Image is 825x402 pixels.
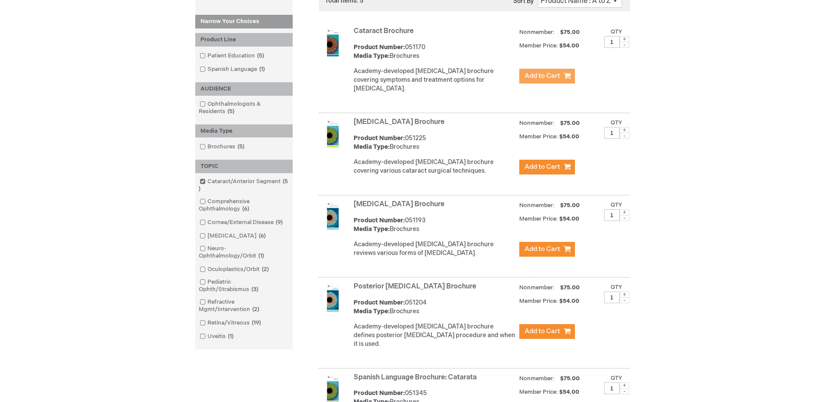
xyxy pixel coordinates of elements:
div: 051193 Brochures [354,216,515,234]
label: Qty [611,119,622,126]
a: Comprehensive Ophthalmology6 [197,198,291,213]
img: Posterior Capsulotomy Brochure [319,284,347,312]
a: Patient Education5 [197,52,267,60]
button: Add to Cart [519,324,575,339]
span: 19 [250,319,263,326]
div: Academy-developed [MEDICAL_DATA] brochure reviews various forms of [MEDICAL_DATA]. [354,240,515,258]
strong: Nonmember: [519,118,554,129]
span: 5 [225,108,237,115]
span: 1 [256,252,266,259]
input: Qty [604,127,620,139]
span: $75.00 [559,120,581,127]
a: Ophthalmologists & Residents5 [197,100,291,116]
span: Add to Cart [524,327,560,335]
label: Qty [611,284,622,291]
input: Qty [604,382,620,394]
span: 2 [250,306,261,313]
img: Cataract Brochure [319,29,347,57]
a: [MEDICAL_DATA] Brochure [354,200,444,208]
strong: Member Price: [519,215,558,222]
input: Qty [604,291,620,303]
label: Qty [611,201,622,208]
strong: Nonmember: [519,282,554,293]
p: Academy-developed [MEDICAL_DATA] brochure covering symptoms and treatment options for [MEDICAL_DA... [354,67,515,93]
span: Add to Cart [524,72,560,80]
div: 051204 Brochures [354,298,515,316]
strong: Member Price: [519,298,558,305]
img: Cataract Surgery Brochure [319,120,347,147]
span: 6 [257,232,268,239]
span: $75.00 [559,375,581,382]
span: Add to Cart [524,163,560,171]
input: Qty [604,209,620,221]
span: $75.00 [559,202,581,209]
span: $54.00 [559,42,581,49]
a: Spanish Language1 [197,65,268,74]
label: Qty [611,375,622,382]
strong: Product Number: [354,217,405,224]
span: $75.00 [559,284,581,291]
button: Add to Cart [519,160,575,174]
span: 3 [249,286,261,293]
strong: Member Price: [519,389,558,395]
a: Refractive Mgmt/Intervention2 [197,298,291,314]
span: 1 [257,66,267,73]
strong: Product Number: [354,389,405,397]
a: Uveitis1 [197,332,237,341]
a: Brochures5 [197,143,248,151]
span: 6 [240,205,251,212]
div: 051170 Brochures [354,43,515,60]
a: Neuro-Ophthalmology/Orbit1 [197,245,291,260]
strong: Member Price: [519,133,558,140]
span: $75.00 [559,29,581,36]
span: 9 [274,219,285,226]
span: 5 [235,143,247,150]
span: Add to Cart [524,245,560,253]
span: $54.00 [559,133,581,140]
div: Academy-developed [MEDICAL_DATA] brochure defines posterior [MEDICAL_DATA] procedure and when it ... [354,322,515,348]
img: Laser Eye Surgery Brochure [319,202,347,230]
a: Cataract Brochure [354,27,414,35]
strong: Nonmember: [519,27,554,38]
strong: Nonmember: [519,200,554,211]
a: Posterior [MEDICAL_DATA] Brochure [354,282,476,291]
strong: Media Type: [354,225,390,233]
a: Cornea/External Disease9 [197,218,286,227]
a: [MEDICAL_DATA]6 [197,232,269,240]
span: 1 [226,333,236,340]
input: Qty [604,36,620,48]
strong: Product Number: [354,44,405,51]
div: Academy-developed [MEDICAL_DATA] brochure covering various cataract surgical techniques. [354,158,515,175]
span: 2 [260,266,271,273]
strong: Media Type: [354,143,390,151]
strong: Product Number: [354,299,405,306]
a: [MEDICAL_DATA] Brochure [354,118,444,126]
div: Product Line [195,33,293,47]
strong: Media Type: [354,52,390,60]
a: Pediatric Ophth/Strabismus3 [197,278,291,294]
span: $54.00 [559,389,581,395]
a: Cataract/Anterior Segment5 [197,178,291,193]
a: Oculoplastics/Orbit2 [197,265,272,274]
span: 5 [255,52,266,59]
span: $54.00 [559,298,581,305]
div: 051225 Brochures [354,134,515,151]
strong: Nonmember: [519,373,554,384]
a: Retina/Vitreous19 [197,319,264,327]
strong: Media Type: [354,308,390,315]
label: Qty [611,28,622,35]
a: Spanish Language Brochure: Catarata [354,373,477,382]
button: Add to Cart [519,242,575,257]
div: Media Type [195,124,293,138]
strong: Product Number: [354,134,405,142]
div: TOPIC [195,160,293,173]
div: AUDIENCE [195,82,293,96]
span: $54.00 [559,215,581,222]
span: 5 [199,178,288,192]
strong: Member Price: [519,42,558,49]
strong: Narrow Your Choices [195,15,293,29]
button: Add to Cart [519,69,575,84]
